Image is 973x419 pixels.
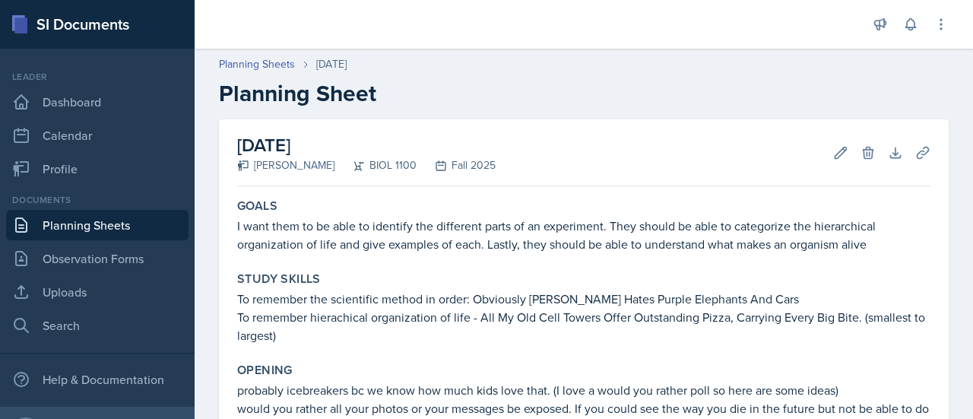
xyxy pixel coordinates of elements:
h2: [DATE] [237,132,496,159]
div: [PERSON_NAME] [237,157,334,173]
a: Dashboard [6,87,189,117]
div: Leader [6,70,189,84]
a: Planning Sheets [219,56,295,72]
a: Planning Sheets [6,210,189,240]
a: Search [6,310,189,341]
label: Goals [237,198,277,214]
p: probably icebreakers bc we know how much kids love that. (I love a would you rather poll so here ... [237,381,930,399]
a: Observation Forms [6,243,189,274]
div: Fall 2025 [417,157,496,173]
p: To remember the scientific method in order: Obviously [PERSON_NAME] Hates Purple Elephants And Cars [237,290,930,308]
p: To remember hierachical organization of life - All My Old Cell Towers Offer Outstanding Pizza, Ca... [237,308,930,344]
a: Calendar [6,120,189,151]
div: BIOL 1100 [334,157,417,173]
label: Study Skills [237,271,321,287]
h2: Planning Sheet [219,80,949,107]
div: Help & Documentation [6,364,189,395]
div: Documents [6,193,189,207]
label: Opening [237,363,293,378]
a: Uploads [6,277,189,307]
p: I want them to be able to identify the different parts of an experiment. They should be able to c... [237,217,930,253]
div: [DATE] [316,56,347,72]
a: Profile [6,154,189,184]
